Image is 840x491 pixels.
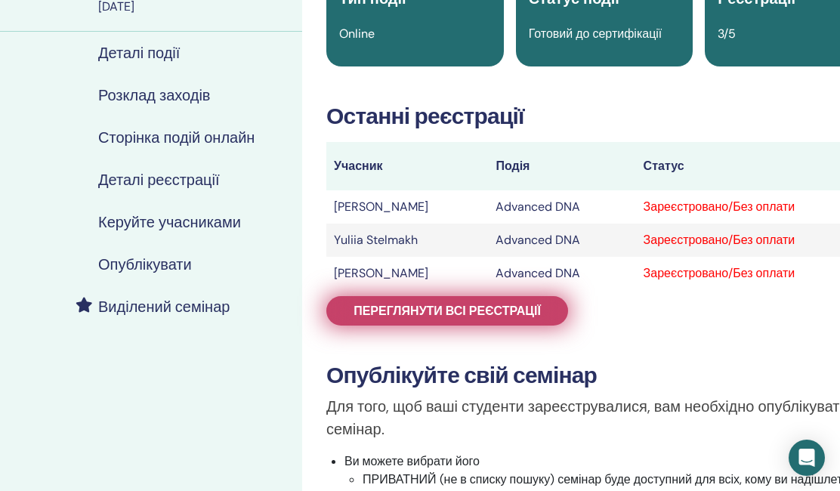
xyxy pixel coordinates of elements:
span: Переглянути всі реєстрації [354,303,541,319]
span: Готовий до сертифікації [529,26,662,42]
td: [PERSON_NAME] [326,190,488,224]
td: Advanced DNA [488,190,635,224]
h4: Деталі події [98,44,180,62]
h4: Керуйте учасниками [98,213,241,231]
th: Учасник [326,142,488,190]
h4: Виділений семінар [98,298,230,316]
h4: Сторінка подій онлайн [98,128,255,147]
a: Переглянути всі реєстрації [326,296,568,326]
td: Yuliia Stelmakh [326,224,488,257]
span: Online [339,26,375,42]
h4: Опублікувати [98,255,192,273]
th: Подія [488,142,635,190]
div: Open Intercom Messenger [789,440,825,476]
h4: Розклад заходів [98,86,210,104]
td: [PERSON_NAME] [326,257,488,290]
td: Advanced DNA [488,224,635,257]
td: Advanced DNA [488,257,635,290]
span: 3/5 [718,26,736,42]
h4: Деталі реєстрації [98,171,220,189]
